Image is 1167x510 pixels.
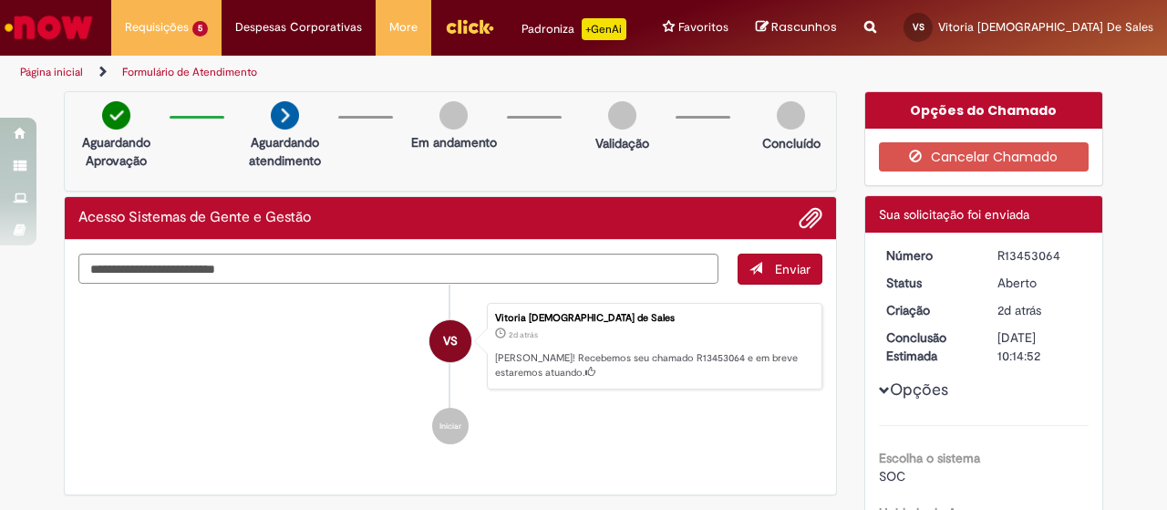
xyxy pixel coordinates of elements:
[775,261,811,277] span: Enviar
[14,56,764,89] ul: Trilhas de página
[20,65,83,79] a: Página inicial
[439,101,468,130] img: img-circle-grey.png
[873,274,985,292] dt: Status
[78,254,718,284] textarea: Digite sua mensagem aqui...
[495,351,812,380] p: [PERSON_NAME]! Recebemos seu chamado R13453064 e em breve estaremos atuando.
[595,134,649,152] p: Validação
[2,9,96,46] img: ServiceNow
[72,133,160,170] p: Aguardando Aprovação
[997,302,1041,318] time: 27/08/2025 15:14:49
[873,328,985,365] dt: Conclusão Estimada
[997,328,1082,365] div: [DATE] 10:14:52
[445,13,494,40] img: click_logo_yellow_360x200.png
[241,133,329,170] p: Aguardando atendimento
[522,18,626,40] div: Padroniza
[879,206,1029,223] span: Sua solicitação foi enviada
[389,18,418,36] span: More
[879,142,1090,172] button: Cancelar Chamado
[938,19,1153,35] span: Vitoria [DEMOGRAPHIC_DATA] De Sales
[756,19,837,36] a: Rascunhos
[429,320,471,362] div: Vitoria Mesquita de Sales
[738,254,822,285] button: Enviar
[78,210,311,226] h2: Acesso Sistemas de Gente e Gestão Histórico de tíquete
[102,101,130,130] img: check-circle-green.png
[997,274,1082,292] div: Aberto
[495,313,812,324] div: Vitoria [DEMOGRAPHIC_DATA] de Sales
[865,92,1103,129] div: Opções do Chamado
[873,246,985,265] dt: Número
[913,21,924,33] span: VS
[879,450,980,466] b: Escolha o sistema
[678,18,728,36] span: Favoritos
[608,101,636,130] img: img-circle-grey.png
[997,246,1082,265] div: R13453064
[799,206,822,230] button: Adicionar anexos
[78,285,822,463] ul: Histórico de tíquete
[777,101,805,130] img: img-circle-grey.png
[762,134,821,152] p: Concluído
[582,18,626,40] p: +GenAi
[443,319,458,363] span: VS
[509,329,538,340] span: 2d atrás
[125,18,189,36] span: Requisições
[192,21,208,36] span: 5
[235,18,362,36] span: Despesas Corporativas
[879,468,905,484] span: SOC
[997,302,1041,318] span: 2d atrás
[122,65,257,79] a: Formulário de Atendimento
[411,133,497,151] p: Em andamento
[271,101,299,130] img: arrow-next.png
[873,301,985,319] dt: Criação
[771,18,837,36] span: Rascunhos
[509,329,538,340] time: 27/08/2025 15:14:49
[78,303,822,390] li: Vitoria Mesquita de Sales
[997,301,1082,319] div: 27/08/2025 15:14:49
